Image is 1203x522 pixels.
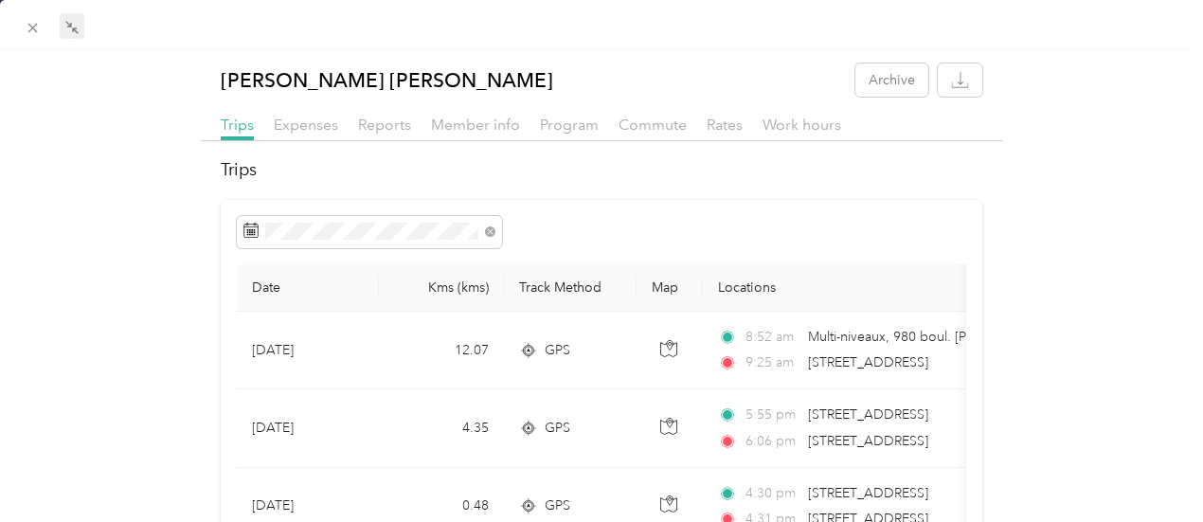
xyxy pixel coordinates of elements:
span: Expenses [274,116,338,134]
span: [STREET_ADDRESS] [808,406,928,423]
td: [DATE] [237,312,379,389]
span: 9:25 am [745,352,799,373]
iframe: Everlance-gr Chat Button Frame [1097,416,1203,522]
th: Date [237,264,379,312]
span: [STREET_ADDRESS] [808,433,928,449]
th: Map [637,264,703,312]
h2: Trips [221,157,983,183]
span: Member info [431,116,520,134]
th: Track Method [504,264,637,312]
td: 4.35 [379,389,504,467]
th: Kms (kms) [379,264,504,312]
span: GPS [545,340,570,361]
p: [PERSON_NAME] [PERSON_NAME] [221,63,553,97]
span: Work hours [763,116,841,134]
span: 8:52 am [745,327,799,348]
td: 12.07 [379,312,504,389]
span: 6:06 pm [745,431,799,452]
span: [STREET_ADDRESS] [808,485,928,501]
span: Rates [707,116,743,134]
span: Commute [619,116,687,134]
span: GPS [545,418,570,439]
span: 5:55 pm [745,405,799,425]
span: Trips [221,116,254,134]
span: Reports [358,116,411,134]
span: Program [540,116,599,134]
span: 4:30 pm [745,483,799,504]
span: [STREET_ADDRESS] [808,354,928,370]
td: [DATE] [237,389,379,467]
button: Archive [855,63,928,97]
th: Locations [703,264,1139,312]
span: GPS [545,495,570,516]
